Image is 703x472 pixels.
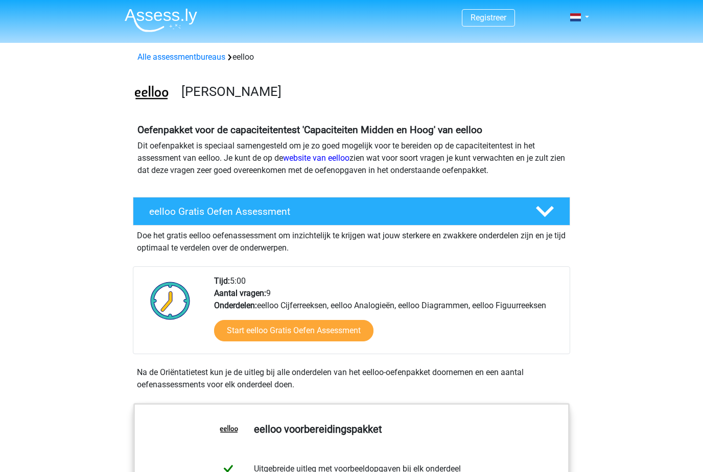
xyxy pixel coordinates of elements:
[133,366,570,391] div: Na de Oriëntatietest kun je de uitleg bij alle onderdelen van het eelloo-oefenpakket doornemen en...
[145,275,196,326] img: Klok
[283,153,349,163] a: website van eelloo
[149,206,519,217] h4: eelloo Gratis Oefen Assessment
[129,197,574,226] a: eelloo Gratis Oefen Assessment
[214,288,266,298] b: Aantal vragen:
[133,76,170,112] img: eelloo.png
[133,51,570,63] div: eelloo
[137,52,225,62] a: Alle assessmentbureaus
[206,275,569,354] div: 5:00 9 eelloo Cijferreeksen, eelloo Analogieën, eelloo Diagrammen, eelloo Figuurreeksen
[137,140,566,177] p: Dit oefenpakket is speciaal samengesteld om je zo goed mogelijk voor te bereiden op de capaciteit...
[471,13,506,22] a: Registreer
[214,320,373,341] a: Start eelloo Gratis Oefen Assessment
[137,124,482,136] b: Oefenpakket voor de capaciteitentest 'Capaciteiten Midden en Hoog' van eelloo
[214,276,230,286] b: Tijd:
[214,301,257,310] b: Onderdelen:
[133,226,570,254] div: Doe het gratis eelloo oefenassessment om inzichtelijk te krijgen wat jouw sterkere en zwakkere on...
[125,8,197,32] img: Assessly
[181,84,562,100] h3: [PERSON_NAME]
